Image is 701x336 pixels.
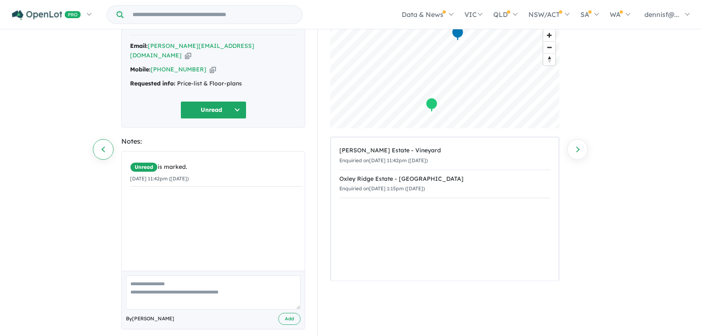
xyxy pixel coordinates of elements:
a: [PERSON_NAME][EMAIL_ADDRESS][DOMAIN_NAME] [130,42,254,59]
a: Oxley Ridge Estate - [GEOGRAPHIC_DATA]Enquiried on[DATE] 1:15pm ([DATE]) [339,170,550,199]
button: Copy [210,65,216,74]
img: Openlot PRO Logo White [12,10,81,20]
strong: Mobile: [130,66,151,73]
small: Enquiried on [DATE] 11:42pm ([DATE]) [339,157,428,163]
div: Notes: [121,136,305,147]
button: Copy [185,51,191,60]
a: [PHONE_NUMBER] [151,66,206,73]
button: Zoom out [543,41,555,53]
input: Try estate name, suburb, builder or developer [125,6,301,24]
small: Enquiried on [DATE] 1:15pm ([DATE]) [339,185,425,192]
div: is marked. [130,162,303,172]
span: dennisf@... [644,10,679,19]
div: Map marker [426,97,438,113]
button: Unread [180,101,246,119]
strong: Email: [130,42,148,50]
button: Add [278,313,301,325]
canvas: Map [330,25,559,128]
div: Price-list & Floor-plans [130,79,296,89]
strong: Requested info: [130,80,175,87]
button: Zoom in [543,29,555,41]
a: [PERSON_NAME] Estate - VineyardEnquiried on[DATE] 11:42pm ([DATE]) [339,142,550,170]
div: Oxley Ridge Estate - [GEOGRAPHIC_DATA] [339,174,550,184]
span: Zoom out [543,42,555,53]
div: Map marker [452,26,464,41]
span: Reset bearing to north [543,54,555,65]
button: Reset bearing to north [543,53,555,65]
span: By [PERSON_NAME] [126,315,174,323]
div: [PERSON_NAME] Estate - Vineyard [339,146,550,156]
span: Unread [130,162,158,172]
small: [DATE] 11:42pm ([DATE]) [130,175,189,182]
